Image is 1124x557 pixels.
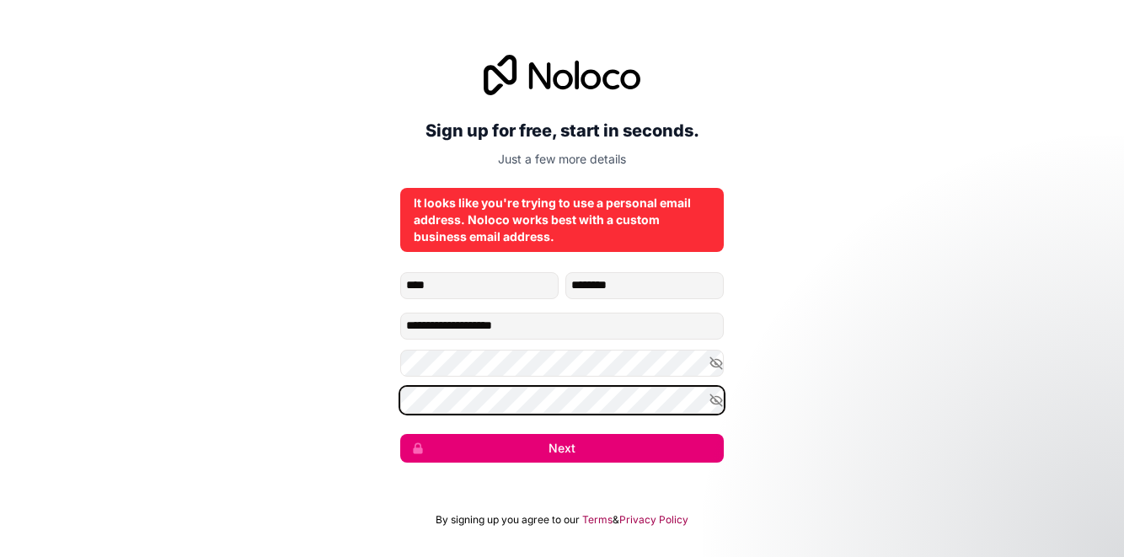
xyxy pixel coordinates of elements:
[400,434,724,463] button: Next
[400,387,724,414] input: Confirm password
[619,513,688,527] a: Privacy Policy
[400,115,724,146] h2: Sign up for free, start in seconds.
[565,272,724,299] input: family-name
[400,313,724,340] input: Email address
[400,151,724,168] p: Just a few more details
[414,195,710,245] div: It looks like you're trying to use a personal email address. Noloco works best with a custom busi...
[613,513,619,527] span: &
[582,513,613,527] a: Terms
[787,431,1124,549] iframe: Intercom notifications message
[436,513,580,527] span: By signing up you agree to our
[400,272,559,299] input: given-name
[400,350,724,377] input: Password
